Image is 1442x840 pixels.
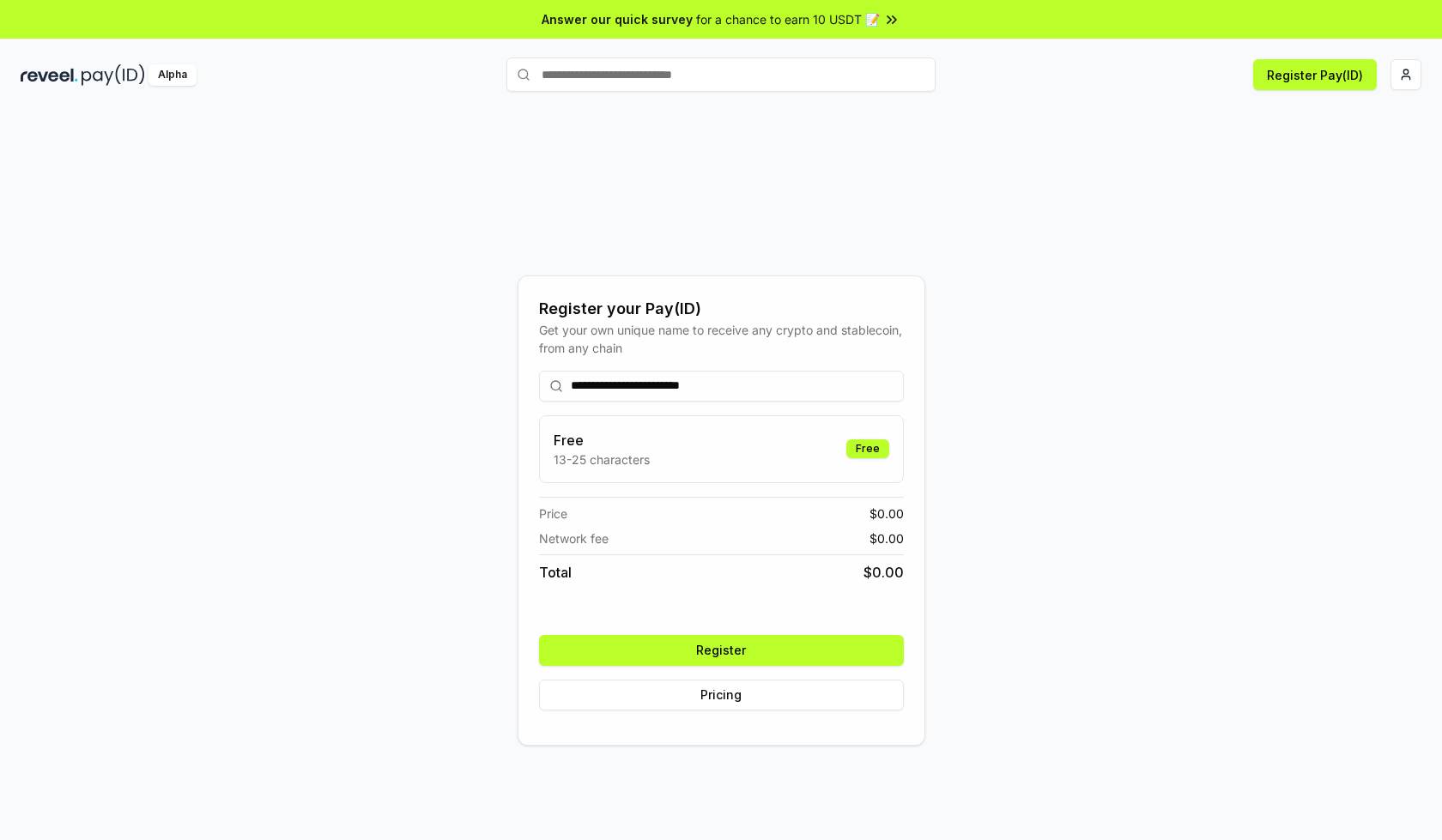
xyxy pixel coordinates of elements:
span: Price [539,505,567,523]
span: $ 0.00 [869,505,904,523]
span: Network fee [539,529,609,547]
button: Register Pay(ID) [1253,59,1377,90]
h3: Free [554,430,650,450]
div: Register your Pay(ID) [539,297,904,321]
p: 13-25 characters [554,450,650,468]
span: $ 0.00 [869,529,904,547]
button: Pricing [539,680,904,710]
button: Register [539,635,904,666]
span: $ 0.00 [863,562,904,583]
span: Total [539,562,572,583]
div: Alpha [148,64,197,86]
img: pay_id [82,64,145,86]
img: reveel_dark [21,64,78,86]
span: for a chance to earn 10 USDT 📝 [696,10,880,28]
div: Get your own unique name to receive any crypto and stablecoin, from any chain [539,321,904,357]
span: Answer our quick survey [542,10,693,28]
div: Free [846,439,889,458]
